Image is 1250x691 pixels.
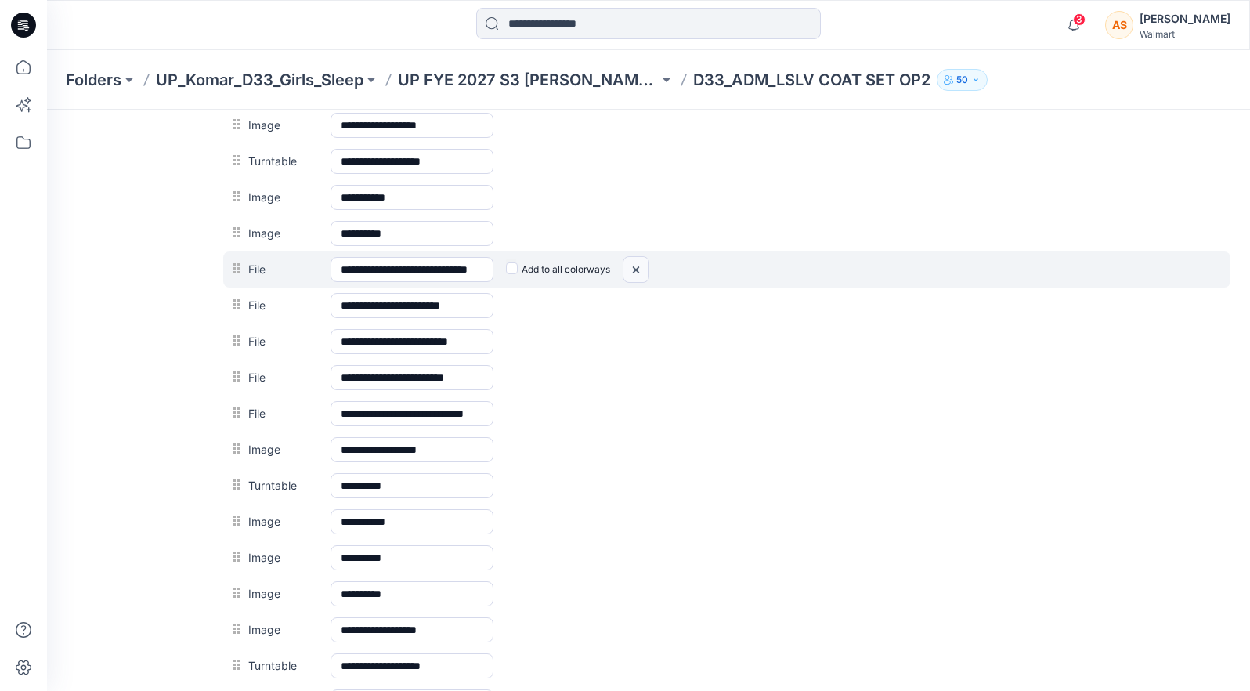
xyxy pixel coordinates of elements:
label: Image [201,403,268,420]
label: Turntable [201,367,268,384]
label: File [201,259,268,276]
label: File [201,222,268,240]
label: Image [201,439,268,456]
iframe: edit-style [47,110,1250,691]
p: 50 [956,71,968,89]
a: UP_Komar_D33_Girls_Sleep [156,69,363,91]
a: UP FYE 2027 S3 [PERSON_NAME] D33 Girls Sleep [398,69,659,91]
div: Walmart [1140,28,1230,40]
span: 3 [1073,13,1086,26]
label: File [201,150,268,168]
label: Image [201,114,268,132]
div: AS [1105,11,1133,39]
div: [PERSON_NAME] [1140,9,1230,28]
label: Add to all colorways [459,147,563,172]
p: D33_ADM_LSLV COAT SET OP2 [693,69,930,91]
label: Image [201,475,268,492]
label: File [201,295,268,312]
label: Image [201,511,268,528]
label: Turntable [201,547,268,564]
button: 50 [937,69,988,91]
label: File [201,186,268,204]
a: Folders [66,69,121,91]
label: Image [201,331,268,348]
img: close-btn.svg [576,147,602,173]
input: Add to all colorways [459,150,469,160]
